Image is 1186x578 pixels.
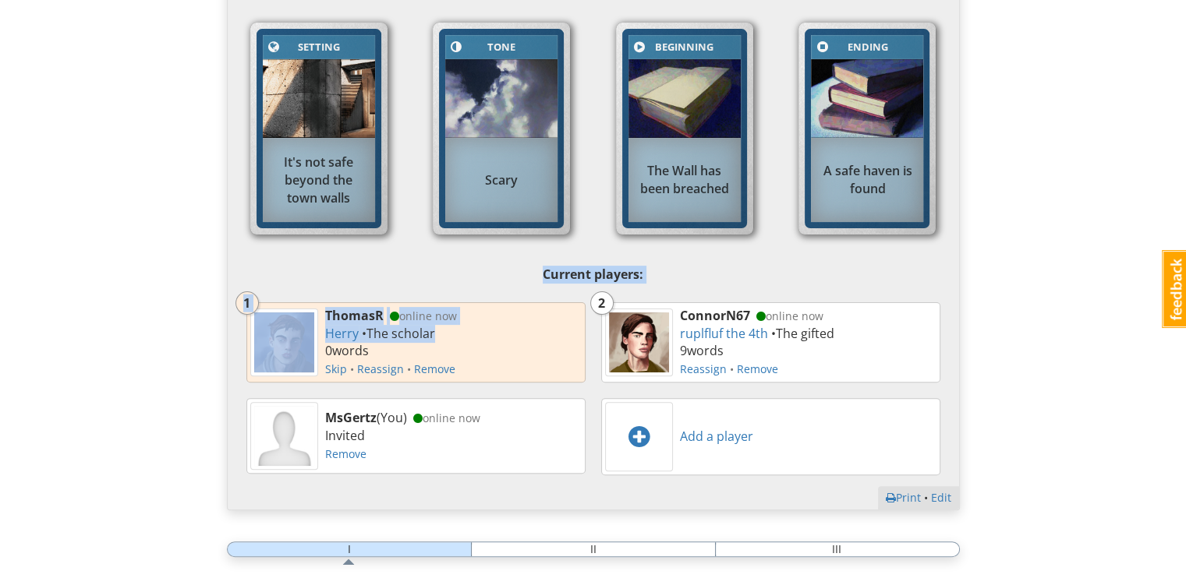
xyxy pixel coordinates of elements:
img: A modern hallway, made from concrete and fashioned with strange angles. [263,59,375,138]
div: Setting [282,38,356,56]
div: The Wall has been breached [628,154,741,206]
a: Herry [325,325,359,342]
strong: MsGertz [325,409,377,426]
div: Ending [830,38,904,56]
img: empty avatar placeholder [254,406,314,466]
a: Remove [737,361,778,376]
a: Remove [414,361,455,376]
span: Invited [325,427,365,444]
span: • [680,361,778,376]
img: The sun tries peek out from behind dramatic clouds. [445,59,558,138]
a: A young caucasian man with short brown hair. [605,333,673,350]
span: online now [753,308,823,323]
div: A safe haven is found [811,154,923,206]
span: • The gifted [768,325,834,342]
a: ruplfluf the 4th [680,325,768,342]
div: 1 [236,294,258,312]
a: Remove [325,446,366,461]
span: online now [410,411,480,425]
div: It's not safe beyond the town walls [263,146,375,215]
span: • The scholar [359,325,435,342]
img: A stack of closed books. [811,59,923,138]
span: • [325,361,455,376]
img: A young caucasian man with choppy brown hair. [254,312,314,372]
img: An open book turned to the first page. [628,59,741,138]
span: • [325,361,357,376]
a: Reassign [680,361,727,376]
a: Skip [325,361,347,376]
a: Edit [931,490,951,505]
div: Tone [465,38,538,56]
img: A young caucasian man with short brown hair. [609,312,669,372]
a: Add a player [680,428,753,445]
a: Reassign [357,361,404,376]
div: Scary [445,163,558,196]
span: 0 word s [325,342,369,359]
a: A young caucasian man with choppy brown hair. [250,333,318,350]
div: (You) [321,405,585,467]
div: 2 [591,294,613,312]
span: 9 word s [680,342,724,359]
a: Print [886,490,921,505]
p: Current players: [239,263,948,287]
strong: ConnorN67 [680,307,750,324]
span: • [886,490,931,505]
strong: ThomasR [325,307,384,324]
span: online now [387,308,457,323]
div: Beginning [648,38,721,56]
